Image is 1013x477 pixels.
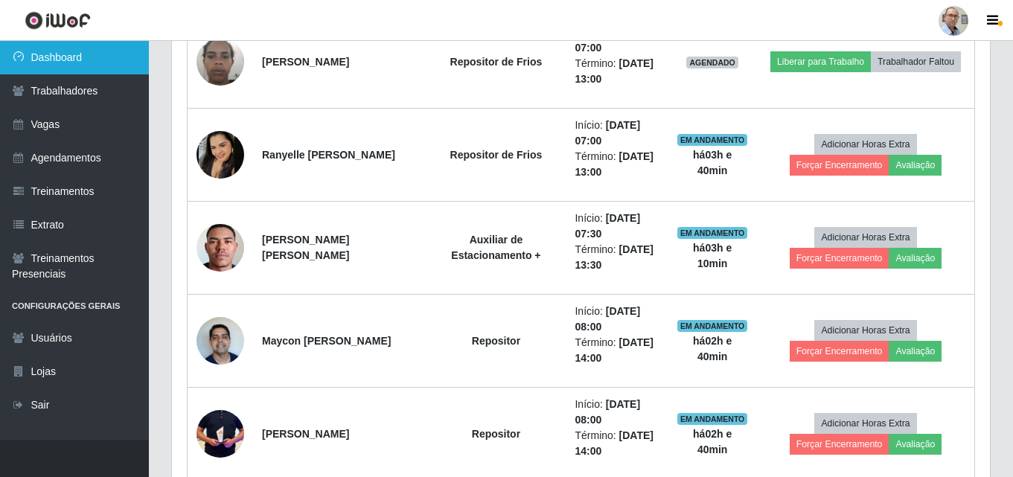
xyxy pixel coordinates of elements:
strong: [PERSON_NAME] [262,56,349,68]
strong: [PERSON_NAME] [PERSON_NAME] [262,234,349,261]
li: Término: [575,335,659,366]
strong: Repositor de Frios [450,149,543,161]
button: Trabalhador Faltou [871,51,961,72]
button: Forçar Encerramento [790,341,889,362]
strong: há 02 h e 40 min [693,428,732,455]
time: [DATE] 07:30 [575,212,640,240]
li: Término: [575,242,659,273]
strong: [PERSON_NAME] [262,428,349,440]
span: EM ANDAMENTO [677,320,748,332]
strong: Maycon [PERSON_NAME] [262,335,391,347]
img: 1750772761478.jpeg [196,131,244,179]
button: Forçar Encerramento [790,434,889,455]
strong: há 03 h e 10 min [693,242,732,269]
button: Adicionar Horas Extra [814,413,916,434]
button: Adicionar Horas Extra [814,227,916,248]
li: Término: [575,149,659,180]
button: Liberar para Trabalho [770,51,871,72]
strong: Repositor [472,428,520,440]
li: Início: [575,211,659,242]
time: [DATE] 08:00 [575,305,640,333]
time: [DATE] 07:00 [575,119,640,147]
li: Término: [575,428,659,459]
strong: Ranyelle [PERSON_NAME] [262,149,395,161]
strong: há 02 h e 40 min [693,335,732,362]
button: Adicionar Horas Extra [814,320,916,341]
img: CoreUI Logo [25,11,91,30]
button: Avaliação [889,155,942,176]
img: 1732878359290.jpeg [196,30,244,93]
li: Início: [575,397,659,428]
span: EM ANDAMENTO [677,134,748,146]
strong: Repositor de Frios [450,56,543,68]
strong: Auxiliar de Estacionamento + [451,234,540,261]
button: Adicionar Horas Extra [814,134,916,155]
button: Avaliação [889,248,942,269]
button: Avaliação [889,434,942,455]
img: 1759139289153.jpeg [196,309,244,372]
img: 1737835667869.jpeg [196,195,244,301]
strong: há 03 h e 40 min [693,149,732,176]
li: Início: [575,118,659,149]
span: EM ANDAMENTO [677,413,748,425]
span: EM ANDAMENTO [677,227,748,239]
strong: Repositor [472,335,520,347]
span: AGENDADO [686,57,738,68]
button: Forçar Encerramento [790,155,889,176]
li: Término: [575,56,659,87]
button: Forçar Encerramento [790,248,889,269]
button: Avaliação [889,341,942,362]
time: [DATE] 08:00 [575,398,640,426]
li: Início: [575,304,659,335]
